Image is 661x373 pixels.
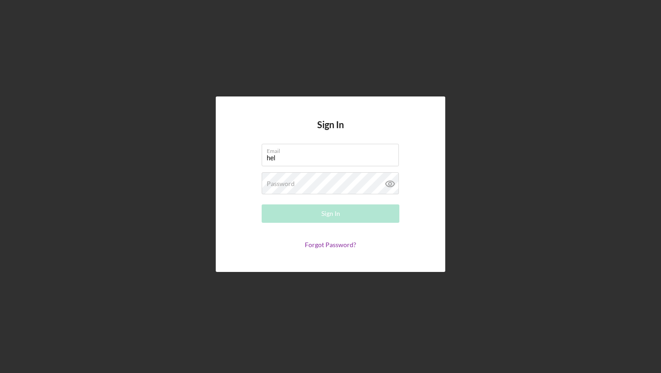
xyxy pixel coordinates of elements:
label: Password [267,180,295,187]
h4: Sign In [317,119,344,144]
a: Forgot Password? [305,241,356,249]
label: Email [267,144,399,154]
div: Sign In [321,204,340,223]
button: Sign In [262,204,399,223]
